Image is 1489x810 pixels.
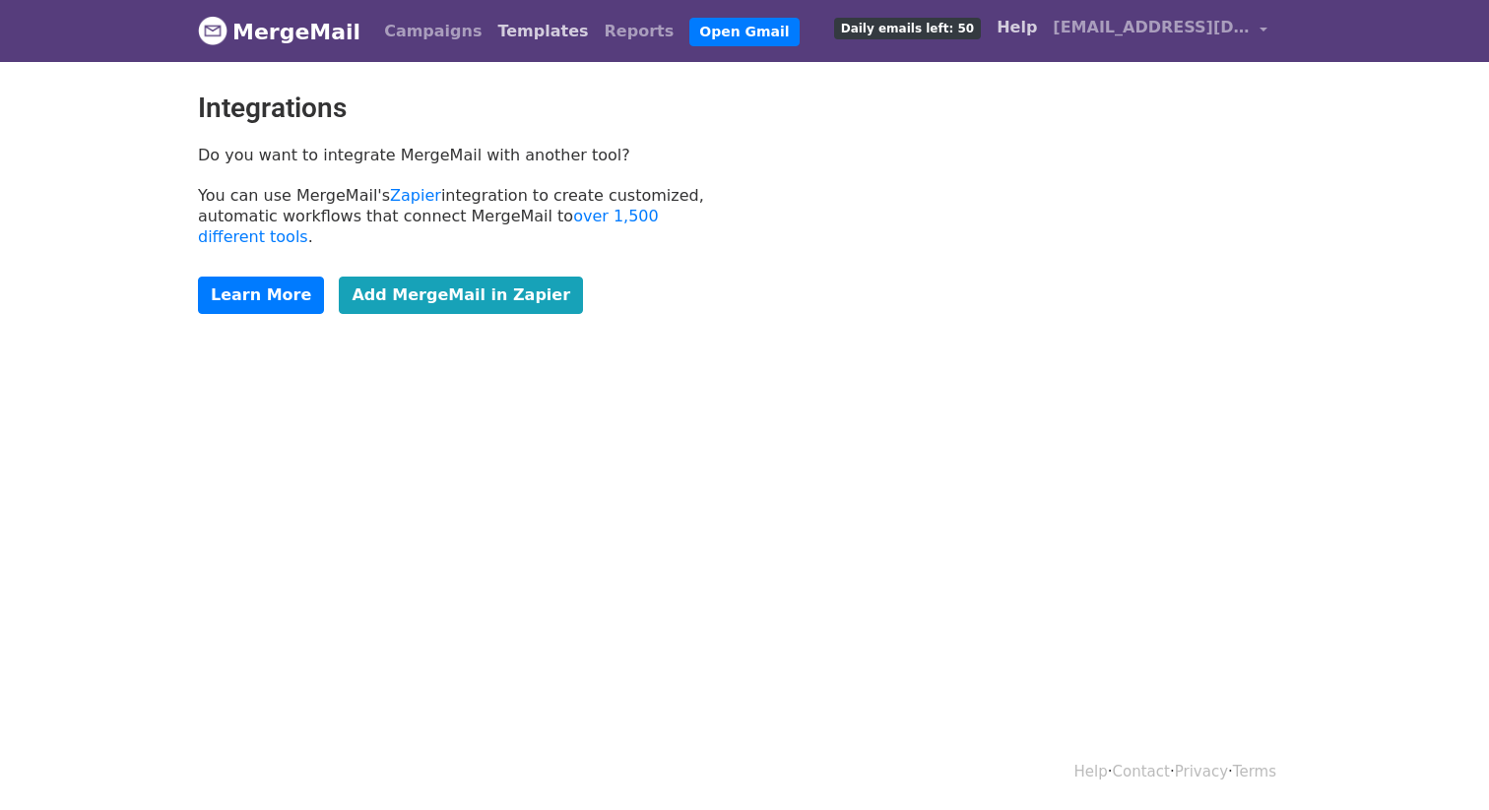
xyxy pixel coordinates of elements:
a: Learn More [198,277,324,314]
a: Open Gmail [689,18,799,46]
iframe: Chat Widget [1391,716,1489,810]
p: You can use MergeMail's integration to create customized, automatic workflows that connect MergeM... [198,185,730,247]
h2: Integrations [198,92,730,125]
a: Privacy [1175,763,1228,780]
a: MergeMail [198,11,360,52]
a: over 1,500 different tools [198,207,659,246]
a: Campaigns [376,12,489,51]
a: Zapier [390,186,441,205]
span: [EMAIL_ADDRESS][DOMAIN_NAME] [1053,16,1250,39]
a: [EMAIL_ADDRESS][DOMAIN_NAME] [1045,8,1275,54]
a: Reports [597,12,682,51]
a: Help [1074,763,1108,780]
span: Daily emails left: 50 [834,18,981,39]
a: Help [989,8,1045,47]
a: Add MergeMail in Zapier [339,277,583,314]
a: Templates [489,12,596,51]
p: Do you want to integrate MergeMail with another tool? [198,145,730,165]
img: MergeMail logo [198,16,227,45]
a: Contact [1113,763,1170,780]
a: Daily emails left: 50 [826,8,989,47]
a: Terms [1233,763,1276,780]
